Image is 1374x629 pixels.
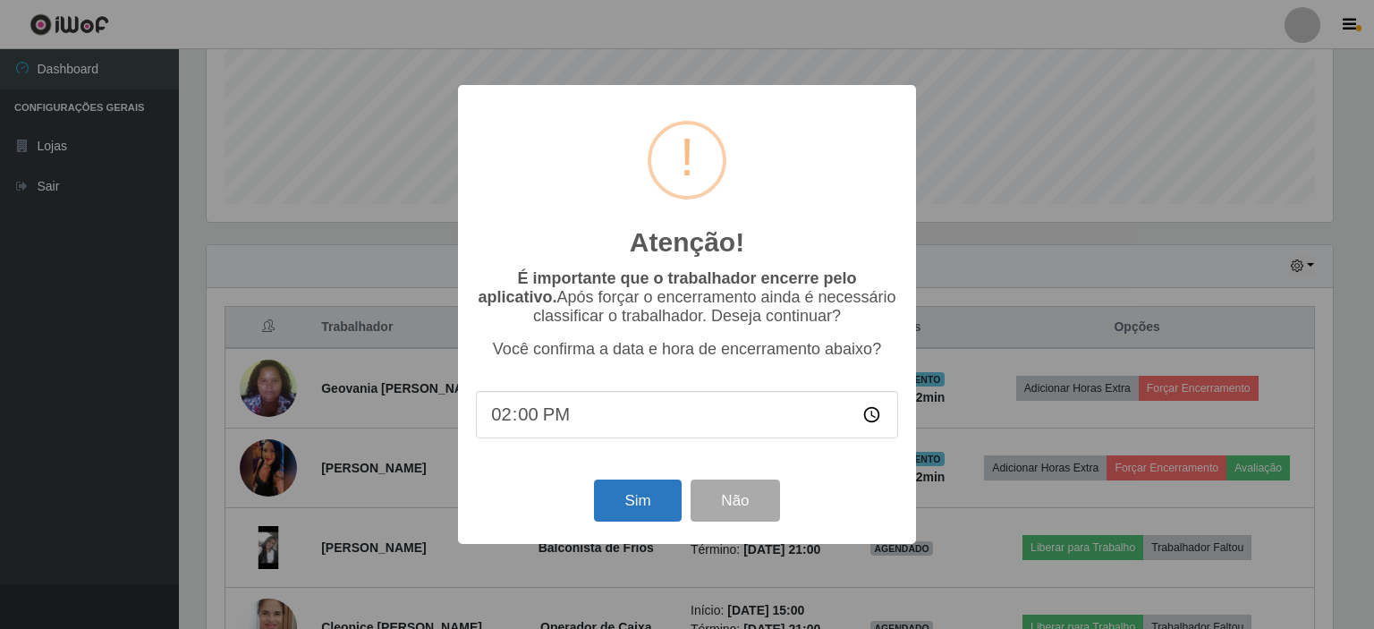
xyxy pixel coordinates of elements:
[594,480,681,522] button: Sim
[476,340,898,359] p: Você confirma a data e hora de encerramento abaixo?
[691,480,779,522] button: Não
[478,269,856,306] b: É importante que o trabalhador encerre pelo aplicativo.
[476,269,898,326] p: Após forçar o encerramento ainda é necessário classificar o trabalhador. Deseja continuar?
[630,226,744,259] h2: Atenção!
